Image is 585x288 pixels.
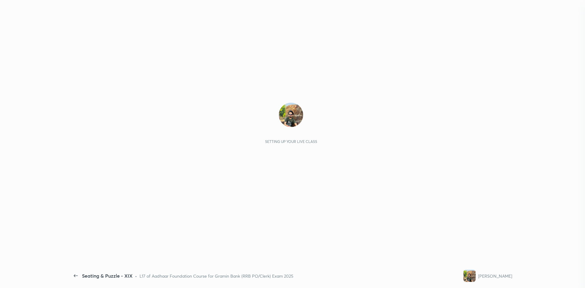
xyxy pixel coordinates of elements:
[265,139,317,144] div: Setting up your live class
[135,273,137,279] div: •
[82,272,133,279] div: Seating & Puzzle - XIX
[140,273,293,279] div: L17 of Aadhaar Foundation Course for Gramin Bank (RRB PO/Clerk) Exam 2025
[478,273,512,279] div: [PERSON_NAME]
[463,270,476,282] img: 9f5e5bf9971e4a88853fc8dad0f60a4b.jpg
[279,103,303,127] img: 9f5e5bf9971e4a88853fc8dad0f60a4b.jpg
